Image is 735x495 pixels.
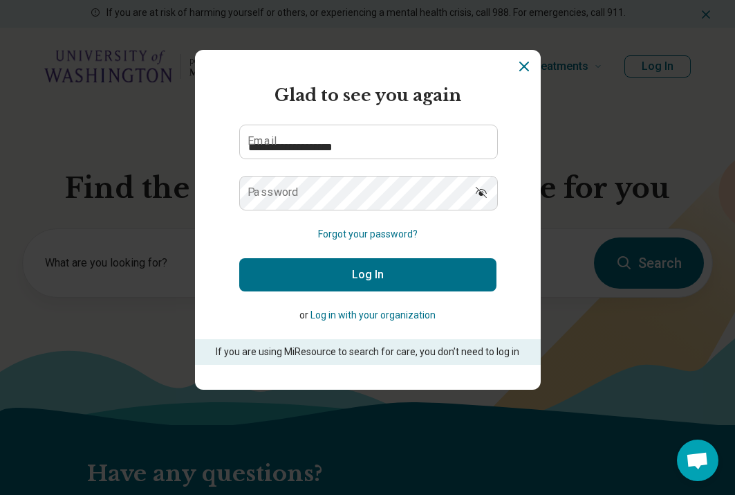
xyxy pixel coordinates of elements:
[310,308,436,323] button: Log in with your organization
[239,83,496,108] h2: Glad to see you again
[248,136,277,147] label: Email
[318,227,418,242] button: Forgot your password?
[195,50,541,390] section: Login Dialog
[466,176,496,209] button: Show password
[239,308,496,323] p: or
[516,58,532,75] button: Dismiss
[214,345,521,359] p: If you are using MiResource to search for care, you don’t need to log in
[239,258,496,291] button: Log In
[248,187,299,198] label: Password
